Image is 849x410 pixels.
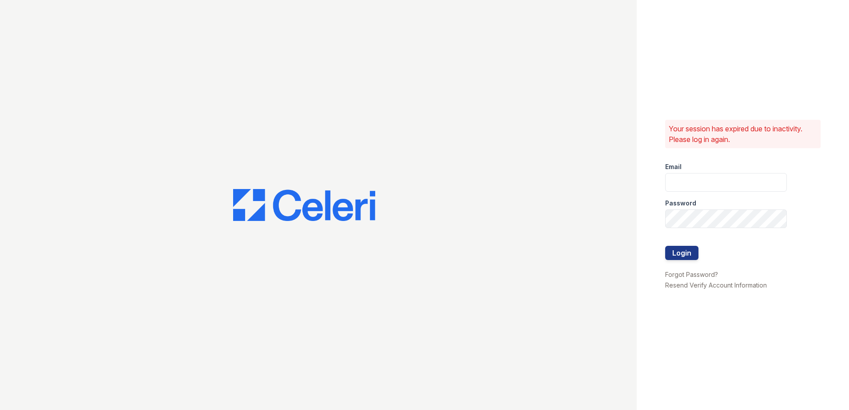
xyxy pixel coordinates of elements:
[233,189,375,221] img: CE_Logo_Blue-a8612792a0a2168367f1c8372b55b34899dd931a85d93a1a3d3e32e68fde9ad4.png
[669,123,817,145] p: Your session has expired due to inactivity. Please log in again.
[665,199,696,208] label: Password
[665,246,698,260] button: Login
[665,271,718,278] a: Forgot Password?
[665,281,767,289] a: Resend Verify Account Information
[665,162,682,171] label: Email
